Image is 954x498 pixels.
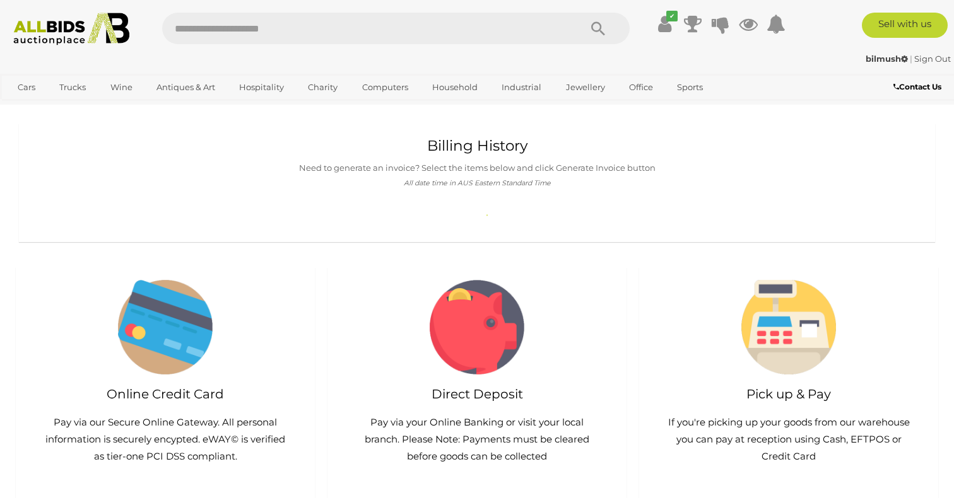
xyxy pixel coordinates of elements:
[404,179,551,187] i: All date time in AUS Eastern Standard Time
[102,77,141,98] a: Wine
[424,77,486,98] a: Household
[231,77,292,98] a: Hospitality
[118,280,213,374] img: payment-questions.png
[353,414,601,465] p: Pay via your Online Banking or visit your local branch. Please Note: Payments must be cleared bef...
[664,414,913,465] p: If you're picking up your goods from our warehouse you can pay at reception using Cash, EFTPOS or...
[669,77,711,98] a: Sports
[35,161,919,175] p: Need to generate an invoice? Select the items below and click Generate Invoice button
[35,138,919,154] h1: Billing History
[666,11,678,21] i: ✔
[430,280,524,374] img: direct-deposit-icon.png
[148,77,223,98] a: Antiques & Art
[893,80,945,94] a: Contact Us
[866,54,910,64] a: bilmush
[652,387,926,401] h2: Pick up & Pay
[354,77,416,98] a: Computers
[9,77,44,98] a: Cars
[9,98,115,119] a: [GEOGRAPHIC_DATA]
[656,13,674,35] a: ✔
[493,77,550,98] a: Industrial
[741,280,836,374] img: pick-up-and-pay-icon.png
[914,54,951,64] a: Sign Out
[51,77,94,98] a: Trucks
[862,13,948,38] a: Sell with us
[41,414,290,465] p: Pay via our Secure Online Gateway. All personal information is securely encypted. eWAY© is verifi...
[621,77,661,98] a: Office
[893,82,941,91] b: Contact Us
[558,77,613,98] a: Jewellery
[567,13,630,44] button: Search
[28,387,302,401] h2: Online Credit Card
[866,54,908,64] strong: bilmush
[340,387,614,401] h2: Direct Deposit
[910,54,912,64] span: |
[7,13,136,45] img: Allbids.com.au
[300,77,346,98] a: Charity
